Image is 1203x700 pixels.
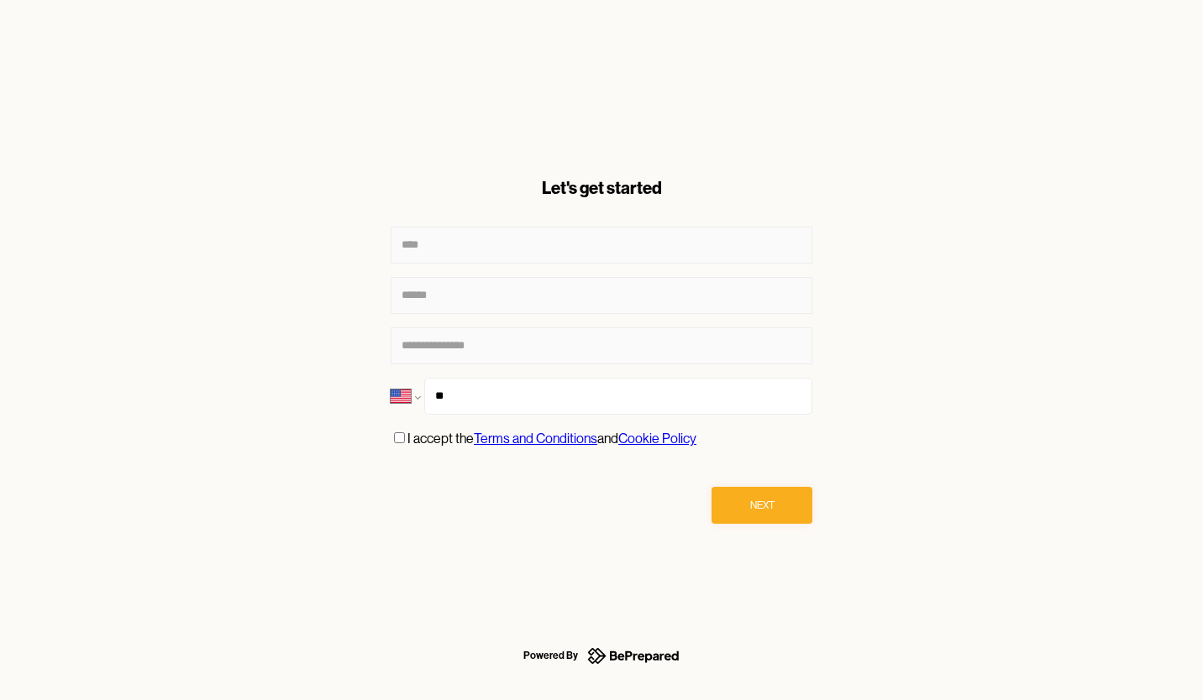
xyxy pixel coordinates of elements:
div: Let's get started [391,176,812,200]
button: Next [712,487,812,524]
div: Powered By [523,645,578,666]
a: Cookie Policy [618,431,696,447]
p: I accept the and [407,428,696,450]
a: Terms and Conditions [474,431,597,447]
div: Next [750,497,775,514]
